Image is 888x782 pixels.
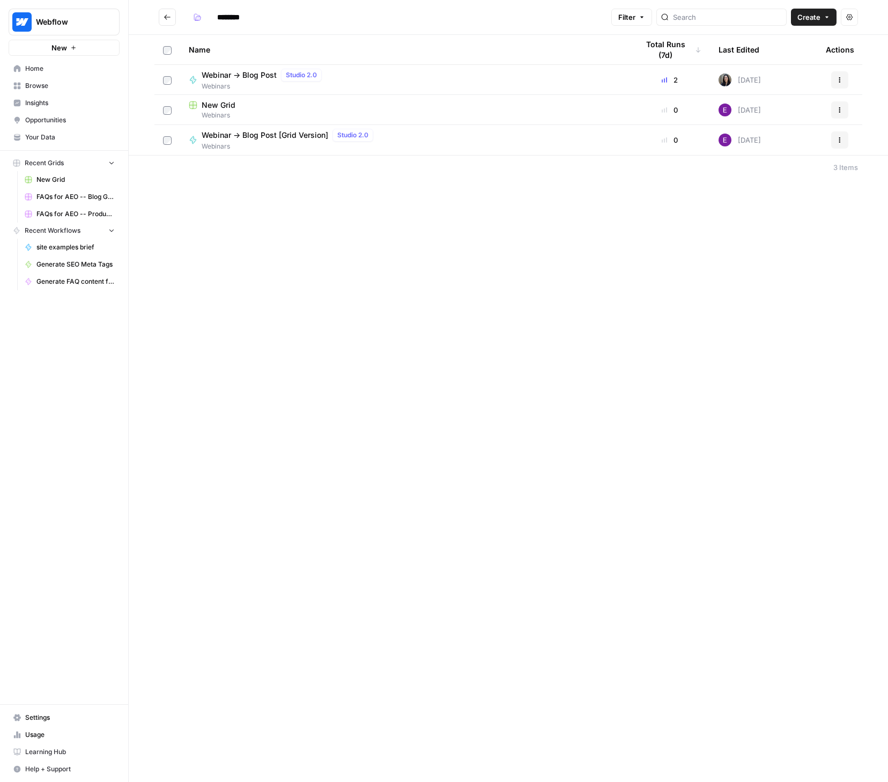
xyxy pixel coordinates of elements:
div: 0 [638,105,701,115]
span: Browse [25,81,115,91]
a: Home [9,60,120,77]
span: Generate SEO Meta Tags [36,260,115,269]
div: [DATE] [719,134,761,146]
a: Usage [9,726,120,743]
a: New GridWebinars [189,100,621,120]
div: 2 [638,75,701,85]
span: Webinars [202,142,378,151]
span: Usage [25,730,115,740]
div: [DATE] [719,104,761,116]
a: Generate FAQ content for AEO [Blog] [20,273,120,290]
span: Webinars [202,82,326,91]
a: Insights [9,94,120,112]
button: Help + Support [9,761,120,778]
span: Home [25,64,115,73]
div: Actions [826,35,854,64]
a: Webinar -> Blog Post [Grid Version]Studio 2.0Webinars [189,129,621,151]
a: FAQs for AEO -- Blog Grid [20,188,120,205]
button: Recent Grids [9,155,120,171]
span: Studio 2.0 [337,130,368,140]
span: Webinars [189,110,621,120]
span: Studio 2.0 [286,70,317,80]
img: tb834r7wcu795hwbtepf06oxpmnl [719,134,731,146]
span: Webinar -> Blog Post [202,70,277,80]
a: Learning Hub [9,743,120,761]
span: Create [797,12,820,23]
div: Total Runs (7d) [638,35,701,64]
span: Recent Grids [25,158,64,168]
span: Webinar -> Blog Post [Grid Version] [202,130,328,141]
span: Help + Support [25,764,115,774]
img: tb834r7wcu795hwbtepf06oxpmnl [719,104,731,116]
span: Webflow [36,17,101,27]
button: Go back [159,9,176,26]
span: Opportunities [25,115,115,125]
img: Webflow Logo [12,12,32,32]
span: New Grid [202,100,235,110]
span: Your Data [25,132,115,142]
div: Name [189,35,621,64]
a: FAQs for AEO -- Product/Features Pages Grid [20,205,120,223]
input: Search [673,12,782,23]
button: New [9,40,120,56]
span: Filter [618,12,635,23]
img: m6v5pme5aerzgxq12grlte2ge8nl [719,73,731,86]
a: Opportunities [9,112,120,129]
a: Settings [9,709,120,726]
span: New Grid [36,175,115,185]
a: New Grid [20,171,120,188]
a: site examples brief [20,239,120,256]
div: Last Edited [719,35,759,64]
button: Recent Workflows [9,223,120,239]
span: New [51,42,67,53]
span: FAQs for AEO -- Product/Features Pages Grid [36,209,115,219]
span: Learning Hub [25,747,115,757]
a: Your Data [9,129,120,146]
div: 0 [638,135,701,145]
button: Filter [611,9,652,26]
button: Create [791,9,837,26]
span: FAQs for AEO -- Blog Grid [36,192,115,202]
a: Generate SEO Meta Tags [20,256,120,273]
a: Webinar -> Blog PostStudio 2.0Webinars [189,69,621,91]
button: Workspace: Webflow [9,9,120,35]
span: Recent Workflows [25,226,80,235]
div: [DATE] [719,73,761,86]
a: Browse [9,77,120,94]
span: site examples brief [36,242,115,252]
span: Generate FAQ content for AEO [Blog] [36,277,115,286]
span: Insights [25,98,115,108]
span: Settings [25,713,115,722]
div: 3 Items [833,162,858,173]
